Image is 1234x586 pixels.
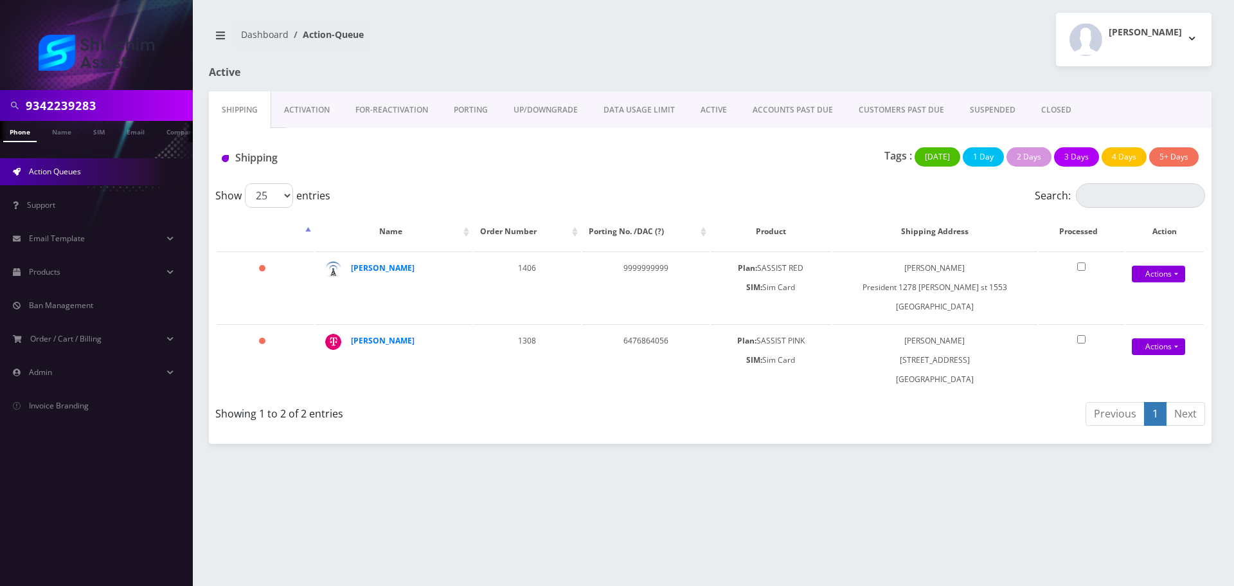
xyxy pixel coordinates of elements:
input: Search: [1076,183,1205,208]
h1: Active [209,66,530,78]
td: 6476864056 [582,324,710,396]
td: 1406 [474,252,581,323]
button: [DATE] [915,147,960,167]
th: Action [1125,213,1204,250]
a: Actions [1132,338,1185,355]
a: Dashboard [241,28,289,41]
a: Next [1166,402,1205,426]
a: Company [160,121,203,141]
th: Shipping Address [832,213,1037,250]
td: [PERSON_NAME] President 1278 [PERSON_NAME] st 1553 [GEOGRAPHIC_DATA] [832,252,1037,323]
th: Name: activate to sort column ascending [316,213,472,250]
label: Show entries [215,183,330,208]
td: 9999999999 [582,252,710,323]
a: FOR-REActivation [343,91,441,129]
a: Actions [1132,266,1185,282]
nav: breadcrumb [209,21,701,58]
h2: [PERSON_NAME] [1109,27,1182,38]
a: Activation [271,91,343,129]
a: 1 [1144,402,1167,426]
th: : activate to sort column descending [217,213,314,250]
div: Showing 1 to 2 of 2 entries [215,401,701,421]
td: 1308 [474,324,581,396]
label: Search: [1035,183,1205,208]
span: Products [29,266,60,277]
button: 4 Days [1102,147,1147,167]
button: [PERSON_NAME] [1056,13,1212,66]
a: CUSTOMERS PAST DUE [846,91,957,129]
button: 1 Day [963,147,1004,167]
button: 3 Days [1054,147,1099,167]
a: PORTING [441,91,501,129]
a: SUSPENDED [957,91,1028,129]
input: Search in Company [26,93,190,118]
a: Name [46,121,78,141]
b: SIM: [746,354,762,365]
a: Email [120,121,151,141]
select: Showentries [245,183,293,208]
span: Support [27,199,55,210]
span: Ban Management [29,300,93,311]
p: Tags : [884,148,912,163]
td: SASSIST PINK Sim Card [711,324,831,396]
a: ACTIVE [688,91,740,129]
img: Shipping [222,155,229,162]
span: Invoice Branding [29,400,89,411]
b: Plan: [738,262,757,273]
h1: Shipping [222,152,535,164]
a: Previous [1086,402,1145,426]
a: UP/DOWNGRADE [501,91,591,129]
a: DATA USAGE LIMIT [591,91,688,129]
b: SIM: [746,282,762,293]
button: 5+ Days [1149,147,1199,167]
a: [PERSON_NAME] [351,262,415,273]
a: Shipping [209,91,271,129]
img: Shluchim Assist [39,35,154,71]
span: Email Template [29,233,85,244]
span: Action Queues [29,166,81,177]
td: SASSIST RED Sim Card [711,252,831,323]
a: [PERSON_NAME] [351,335,415,346]
td: [PERSON_NAME] [STREET_ADDRESS] [GEOGRAPHIC_DATA] [832,324,1037,396]
span: Order / Cart / Billing [30,333,102,344]
th: Porting No. /DAC (?): activate to sort column ascending [582,213,710,250]
span: Admin [29,367,52,378]
a: SIM [87,121,111,141]
a: ACCOUNTS PAST DUE [740,91,846,129]
b: Plan: [737,335,756,346]
th: Order Number: activate to sort column ascending [474,213,581,250]
button: 2 Days [1006,147,1051,167]
a: CLOSED [1028,91,1084,129]
th: Product [711,213,831,250]
a: Phone [3,121,37,142]
li: Action-Queue [289,28,364,41]
th: Processed: activate to sort column ascending [1039,213,1124,250]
